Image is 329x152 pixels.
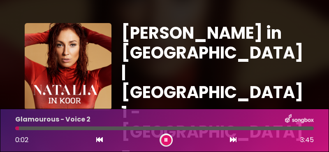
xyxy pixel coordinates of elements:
[15,135,28,145] span: 0:02
[300,135,314,145] span: 3:45
[25,23,111,110] img: YTVS25JmS9CLUqXqkEhs
[285,114,314,125] img: songbox-logo-white.png
[15,115,90,124] p: Glamourous - Voice 2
